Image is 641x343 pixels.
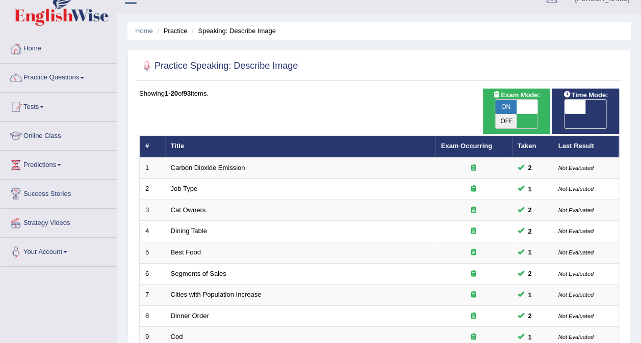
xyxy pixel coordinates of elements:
small: Not Evaluated [558,228,594,234]
a: Practice Questions [1,64,117,89]
a: Tests [1,93,117,118]
b: 93 [184,90,191,97]
div: Show exams occurring in exams [483,89,550,134]
th: # [140,136,165,157]
td: 2 [140,179,165,200]
small: Not Evaluated [558,334,594,340]
li: Speaking: Describe Image [189,26,276,36]
a: Cities with Population Increase [171,291,262,298]
a: Success Stories [1,180,117,205]
div: Exam occurring question [441,332,506,342]
small: Not Evaluated [558,292,594,298]
a: Carbon Dioxide Emission [171,164,245,171]
span: You can still take this question [524,268,536,279]
a: Strategy Videos [1,209,117,234]
td: 5 [140,242,165,264]
a: Job Type [171,185,198,192]
td: 6 [140,263,165,284]
small: Not Evaluated [558,186,594,192]
a: Exam Occurring [441,142,492,150]
span: You can still take this question [524,247,536,258]
a: Best Food [171,248,201,256]
a: Cod [171,333,183,340]
a: Cat Owners [171,206,206,214]
td: 1 [140,157,165,179]
a: Online Class [1,122,117,147]
td: 7 [140,284,165,306]
small: Not Evaluated [558,207,594,213]
div: Showing of items. [139,89,619,98]
td: 8 [140,305,165,327]
span: You can still take this question [524,290,536,300]
div: Exam occurring question [441,269,506,279]
h2: Practice Speaking: Describe Image [139,59,298,74]
span: You can still take this question [524,184,536,194]
th: Last Result [553,136,619,157]
span: You can still take this question [524,205,536,215]
a: Segments of Sales [171,270,226,277]
div: Exam occurring question [441,290,506,300]
a: Predictions [1,151,117,176]
td: 4 [140,221,165,242]
span: OFF [495,114,517,128]
span: You can still take this question [524,226,536,237]
div: Exam occurring question [441,248,506,258]
a: Dinner Order [171,312,209,320]
a: Dining Table [171,227,207,235]
th: Title [165,136,435,157]
div: Exam occurring question [441,226,506,236]
span: You can still take this question [524,162,536,173]
div: Exam occurring question [441,163,506,173]
span: You can still take this question [524,332,536,342]
span: Time Mode: [559,90,612,100]
small: Not Evaluated [558,249,594,255]
div: Exam occurring question [441,184,506,194]
a: Your Account [1,238,117,263]
div: Exam occurring question [441,311,506,321]
div: Exam occurring question [441,206,506,215]
td: 3 [140,199,165,221]
li: Practice [155,26,187,36]
small: Not Evaluated [558,313,594,319]
a: Home [1,35,117,60]
span: Exam Mode: [489,90,544,100]
span: ON [495,100,517,114]
small: Not Evaluated [558,165,594,171]
th: Taken [512,136,553,157]
small: Not Evaluated [558,271,594,277]
a: Home [135,27,153,35]
span: You can still take this question [524,310,536,321]
b: 1-20 [165,90,178,97]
